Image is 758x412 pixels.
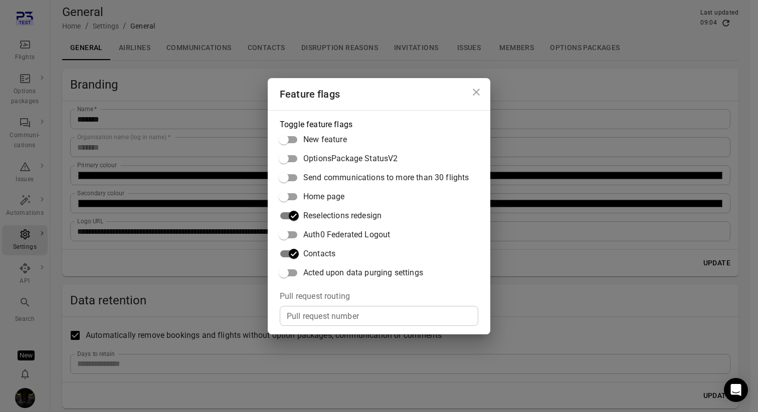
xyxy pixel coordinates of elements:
[303,229,390,241] span: Auth0 Federated Logout
[303,134,347,146] span: New feature
[280,290,350,302] legend: Pull request routing
[280,119,352,130] legend: Toggle feature flags
[724,378,748,402] div: Open Intercom Messenger
[466,82,486,102] button: Close dialog
[303,267,423,279] span: Acted upon data purging settings
[303,210,382,222] span: Reselections redesign
[303,153,398,165] span: OptionsPackage StatusV2
[268,78,490,110] h2: Feature flags
[303,191,344,203] span: Home page
[303,248,335,260] span: Contacts
[303,172,469,184] span: Send communications to more than 30 flights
